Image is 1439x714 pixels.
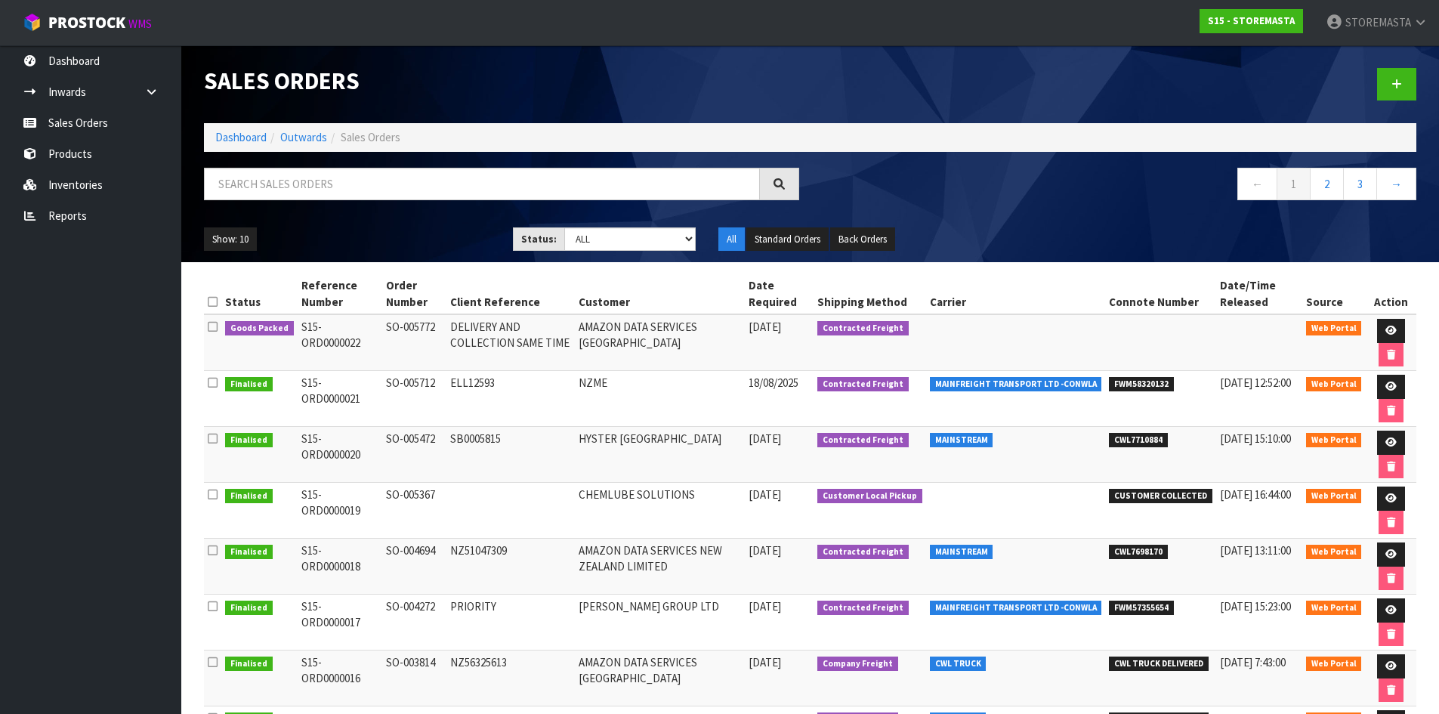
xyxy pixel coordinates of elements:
span: Finalised [225,489,273,504]
span: Contracted Freight [817,433,909,448]
small: WMS [128,17,152,31]
th: Date Required [745,274,814,314]
span: CWL TRUCK DELIVERED [1109,657,1209,672]
span: [DATE] [749,320,781,334]
td: CHEMLUBE SOLUTIONS [575,483,744,539]
span: MAINSTREAM [930,433,993,448]
td: SB0005815 [446,427,576,483]
span: [DATE] 15:10:00 [1220,431,1291,446]
td: NZ56325613 [446,651,576,706]
input: Search sales orders [204,168,760,200]
span: CWL TRUCK [930,657,987,672]
td: PRIORITY [446,595,576,651]
span: Contracted Freight [817,377,909,392]
span: CWL7710884 [1109,433,1168,448]
span: FWM58320132 [1109,377,1174,392]
span: Web Portal [1306,321,1362,336]
a: 2 [1310,168,1344,200]
span: Web Portal [1306,377,1362,392]
td: S15-ORD0000017 [298,595,382,651]
button: Show: 10 [204,227,257,252]
span: Goods Packed [225,321,294,336]
span: [DATE] 12:52:00 [1220,376,1291,390]
th: Connote Number [1105,274,1216,314]
td: SO-005712 [382,371,446,427]
span: [DATE] [749,487,781,502]
a: 3 [1343,168,1377,200]
button: All [718,227,745,252]
td: S15-ORD0000020 [298,427,382,483]
a: 1 [1277,168,1311,200]
td: SO-005772 [382,314,446,371]
span: MAINSTREAM [930,545,993,560]
span: STOREMASTA [1345,15,1411,29]
span: [DATE] 7:43:00 [1220,655,1286,669]
strong: Status: [521,233,557,246]
td: S15-ORD0000019 [298,483,382,539]
a: → [1376,168,1416,200]
span: [DATE] [749,431,781,446]
span: Contracted Freight [817,601,909,616]
button: Standard Orders [746,227,829,252]
span: Finalised [225,601,273,616]
span: [DATE] 16:44:00 [1220,487,1291,502]
span: [DATE] 15:23:00 [1220,599,1291,614]
td: AMAZON DATA SERVICES [GEOGRAPHIC_DATA] [575,651,744,706]
span: Web Portal [1306,433,1362,448]
td: S15-ORD0000016 [298,651,382,706]
a: Dashboard [215,130,267,144]
span: CUSTOMER COLLECTED [1109,489,1212,504]
span: Web Portal [1306,545,1362,560]
strong: S15 - STOREMASTA [1208,14,1295,27]
td: HYSTER [GEOGRAPHIC_DATA] [575,427,744,483]
span: 18/08/2025 [749,376,798,390]
span: Finalised [225,657,273,672]
td: NZME [575,371,744,427]
td: S15-ORD0000022 [298,314,382,371]
span: Finalised [225,377,273,392]
a: ← [1237,168,1277,200]
span: Finalised [225,545,273,560]
span: [DATE] 13:11:00 [1220,543,1291,558]
td: AMAZON DATA SERVICES NEW ZEALAND LIMITED [575,539,744,595]
span: [DATE] [749,655,781,669]
th: Status [221,274,298,314]
span: Sales Orders [341,130,400,144]
span: Web Portal [1306,489,1362,504]
a: Outwards [280,130,327,144]
span: [DATE] [749,599,781,614]
span: MAINFREIGHT TRANSPORT LTD -CONWLA [930,601,1102,616]
th: Reference Number [298,274,382,314]
span: [DATE] [749,543,781,558]
span: Customer Local Pickup [817,489,922,504]
span: Web Portal [1306,601,1362,616]
td: S15-ORD0000021 [298,371,382,427]
span: CWL7698170 [1109,545,1168,560]
td: DELIVERY AND COLLECTION SAME TIME [446,314,576,371]
td: ELL12593 [446,371,576,427]
h1: Sales Orders [204,68,799,94]
span: Company Freight [817,657,898,672]
span: MAINFREIGHT TRANSPORT LTD -CONWLA [930,377,1102,392]
span: Web Portal [1306,657,1362,672]
span: Finalised [225,433,273,448]
span: Contracted Freight [817,545,909,560]
th: Action [1365,274,1416,314]
td: SO-004694 [382,539,446,595]
th: Shipping Method [814,274,926,314]
td: [PERSON_NAME] GROUP LTD [575,595,744,651]
th: Carrier [926,274,1106,314]
td: SO-005472 [382,427,446,483]
span: ProStock [48,13,125,32]
th: Order Number [382,274,446,314]
img: cube-alt.png [23,13,42,32]
td: S15-ORD0000018 [298,539,382,595]
button: Back Orders [830,227,895,252]
th: Date/Time Released [1216,274,1302,314]
nav: Page navigation [822,168,1417,205]
td: SO-003814 [382,651,446,706]
th: Customer [575,274,744,314]
td: SO-004272 [382,595,446,651]
th: Source [1302,274,1366,314]
td: SO-005367 [382,483,446,539]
